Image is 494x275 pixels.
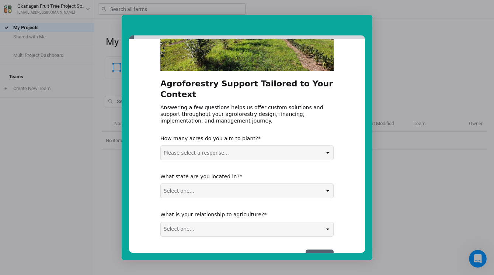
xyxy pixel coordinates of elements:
[161,184,333,198] select: Select one...
[160,104,334,124] div: Answering a few questions helps us offer custom solutions and support throughout your agroforestr...
[306,250,334,262] button: Submit
[160,173,323,180] div: What state are you located in?
[160,78,334,104] h2: Agroforestry Support Tailored to Your Context
[161,222,333,236] select: Select one...
[160,135,323,142] div: How many acres do you aim to plant?
[160,211,323,218] div: What is your relationship to agriculture?
[161,146,333,160] select: Please select a response...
